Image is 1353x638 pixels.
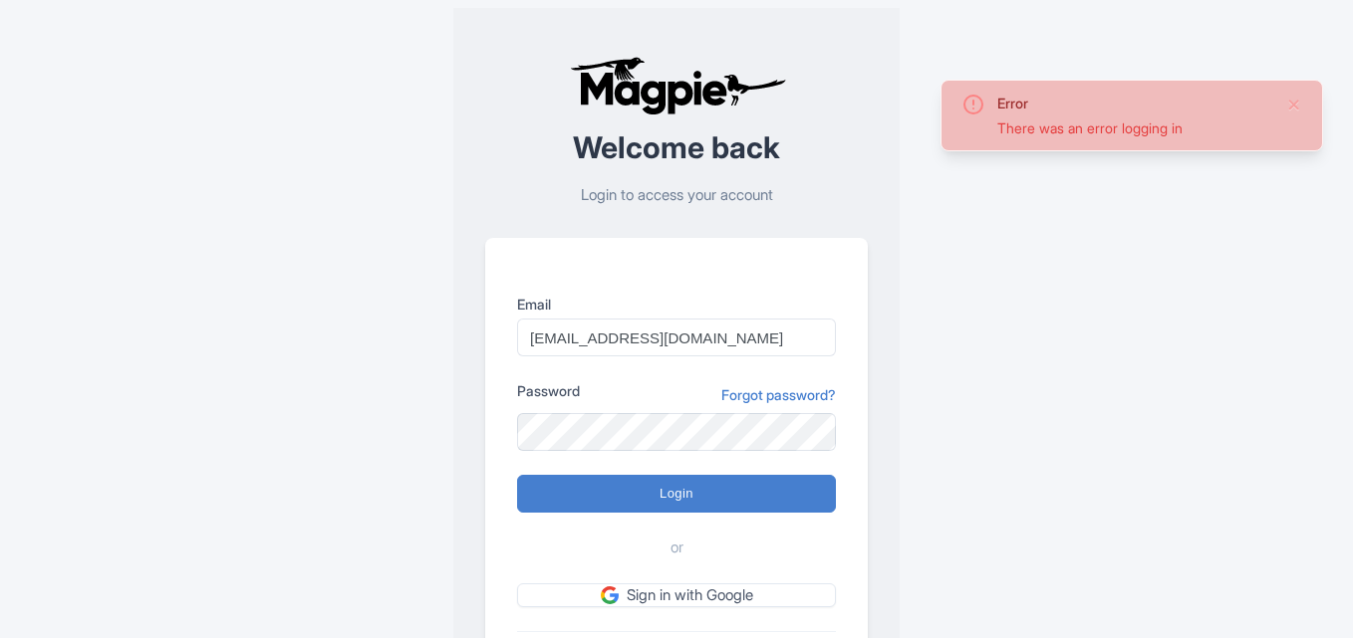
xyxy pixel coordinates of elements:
[721,384,836,405] a: Forgot password?
[485,131,868,164] h2: Welcome back
[517,319,836,356] input: you@example.com
[1286,93,1302,116] button: Close
[601,586,619,604] img: google.svg
[517,380,580,401] label: Password
[565,56,789,115] img: logo-ab69f6fb50320c5b225c76a69d11143b.png
[517,294,836,315] label: Email
[671,536,683,559] span: or
[485,184,868,207] p: Login to access your account
[997,93,1270,113] div: Error
[997,117,1270,138] div: There was an error logging in
[517,583,836,608] a: Sign in with Google
[517,475,836,513] input: Login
